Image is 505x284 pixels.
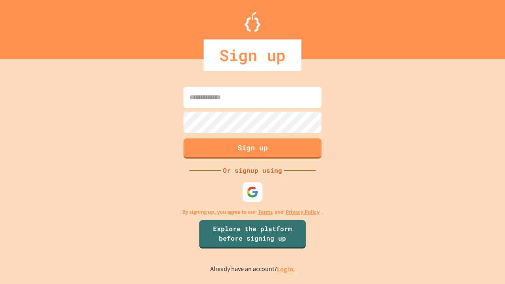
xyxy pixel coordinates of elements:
[183,138,322,159] button: Sign up
[245,12,260,32] img: Logo.svg
[210,264,295,274] p: Already have an account?
[199,220,306,248] a: Explore the platform before signing up
[221,166,284,175] div: Or signup using
[277,265,295,273] a: Log in.
[182,208,323,216] p: By signing up, you agree to our and .
[258,208,273,216] a: Terms
[204,39,301,71] div: Sign up
[286,208,320,216] a: Privacy Policy
[247,186,258,198] img: google-icon.svg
